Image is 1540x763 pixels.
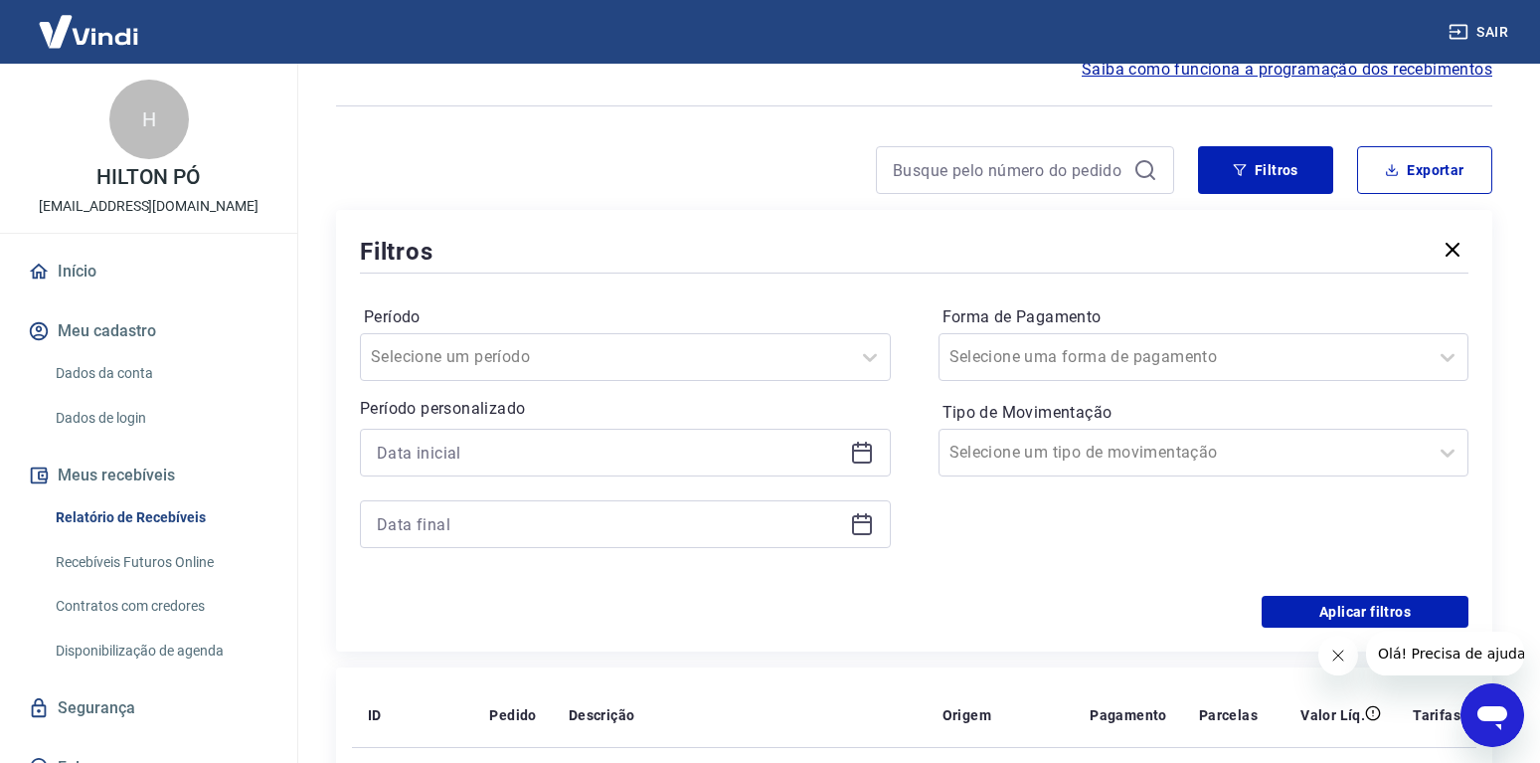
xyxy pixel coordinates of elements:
[12,14,167,30] span: Olá! Precisa de ajuda?
[1082,58,1492,82] a: Saiba como funciona a programação dos recebimentos
[364,305,887,329] label: Período
[942,305,1465,329] label: Forma de Pagamento
[1445,14,1516,51] button: Sair
[489,705,536,725] p: Pedido
[360,397,891,421] p: Período personalizado
[1460,683,1524,747] iframe: Botão para abrir a janela de mensagens
[377,438,842,468] input: Data inicial
[24,309,273,353] button: Meu cadastro
[48,497,273,538] a: Relatório de Recebíveis
[377,509,842,539] input: Data final
[24,686,273,730] a: Segurança
[96,167,202,188] p: HILTON PÓ
[1413,705,1460,725] p: Tarifas
[893,155,1125,185] input: Busque pelo número do pedido
[48,398,273,439] a: Dados de login
[1318,636,1358,675] iframe: Fechar mensagem
[368,705,382,725] p: ID
[24,454,273,497] button: Meus recebíveis
[1300,705,1365,725] p: Valor Líq.
[24,1,153,62] img: Vindi
[360,236,433,268] h5: Filtros
[1199,705,1258,725] p: Parcelas
[1366,632,1524,675] iframe: Mensagem da empresa
[24,250,273,293] a: Início
[39,196,258,217] p: [EMAIL_ADDRESS][DOMAIN_NAME]
[942,401,1465,425] label: Tipo de Movimentação
[1357,146,1492,194] button: Exportar
[1090,705,1167,725] p: Pagamento
[1262,596,1468,628] button: Aplicar filtros
[109,80,189,159] div: H
[48,542,273,583] a: Recebíveis Futuros Online
[48,631,273,671] a: Disponibilização de agenda
[48,586,273,627] a: Contratos com credores
[569,705,635,725] p: Descrição
[48,353,273,394] a: Dados da conta
[1198,146,1333,194] button: Filtros
[942,705,991,725] p: Origem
